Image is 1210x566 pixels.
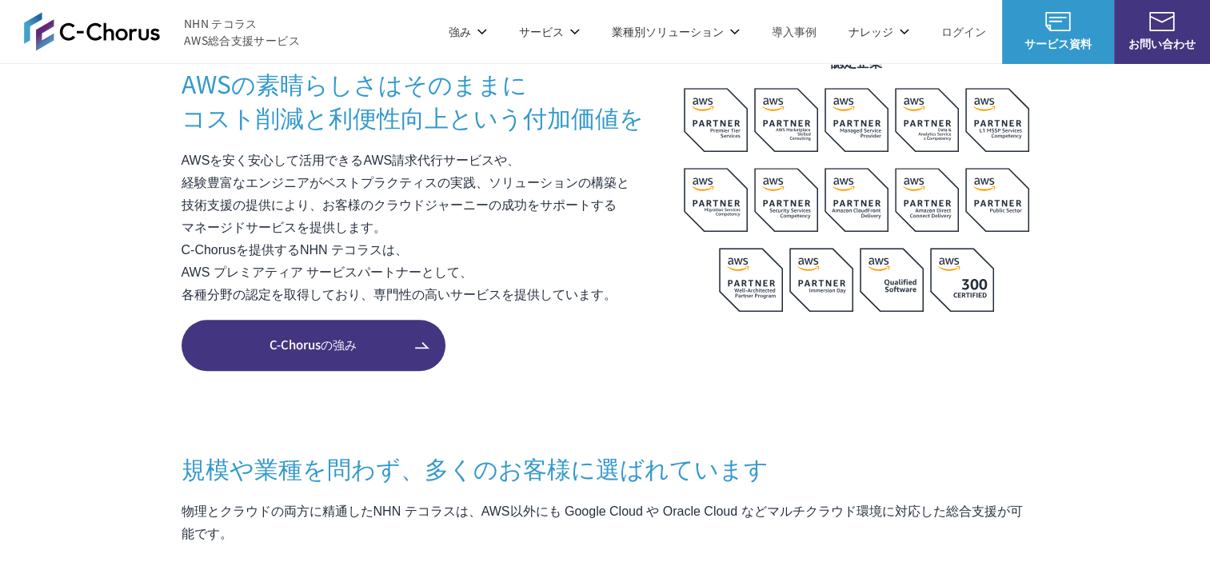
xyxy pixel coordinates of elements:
p: サービス [519,23,580,40]
img: AWS総合支援サービス C-Chorus サービス資料 [1045,12,1071,31]
h3: AWSの素晴らしさはそのままに コスト削減と利便性向上という付加価値を [182,66,684,134]
img: お問い合わせ [1149,12,1175,31]
p: AWSを安く安心して活用できるAWS請求代行サービスや、 経験豊富なエンジニアがベストプラクティスの実践、ソリューションの構築と 技術支援の提供により、お客様のクラウドジャーニーの成功をサポート... [182,149,684,306]
a: C-Chorusの強み [182,320,445,371]
span: NHN テコラス AWS総合支援サービス [184,15,300,49]
img: AWS総合支援サービス C-Chorus [24,12,160,50]
a: ログイン [941,23,986,40]
span: サービス資料 [1002,35,1114,52]
p: 物理とクラウドの両方に精通したNHN テコラスは、AWS以外にも Google Cloud や Oracle Cloud などマルチクラウド環境に対応した総合支援が可能です。 [182,500,1029,545]
h3: 規模や業種を問わず、 多くのお客様に選ばれています [182,451,1029,484]
a: 導入事例 [772,23,817,40]
p: ナレッジ [849,23,909,40]
p: 強み [449,23,487,40]
a: AWS総合支援サービス C-Chorus NHN テコラスAWS総合支援サービス [24,12,300,50]
span: C-Chorusの強み [182,336,445,354]
span: お問い合わせ [1114,35,1210,52]
p: 業種別ソリューション [612,23,740,40]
